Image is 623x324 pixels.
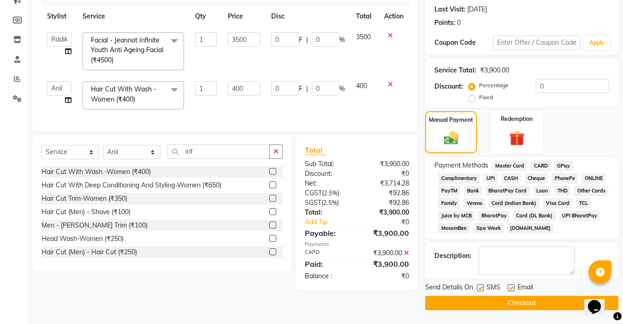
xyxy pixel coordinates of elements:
label: Redemption [501,115,533,123]
span: THD [554,186,570,196]
span: GPay [554,161,573,171]
iframe: chat widget [584,287,614,315]
span: ONLINE [581,173,605,184]
span: | [306,35,308,45]
span: 3500 [356,33,371,41]
span: Loan [534,186,551,196]
span: SGST [305,198,321,207]
div: Hair Cut Trim-Women (₹350) [42,194,127,204]
div: Payable: [298,228,357,239]
div: Coupon Code [434,38,492,48]
span: PayTM [438,186,460,196]
button: Checkout [425,296,618,310]
button: Apply [584,36,610,50]
div: ₹0 [357,271,416,281]
div: Sub Total: [298,159,357,169]
span: Family [438,198,460,209]
span: Spa Week [473,223,504,234]
div: 0 [457,18,461,28]
span: BharatPay Card [486,186,530,196]
span: Payment Methods [434,161,488,170]
div: ₹92.86 [357,198,416,208]
span: SMS [487,282,500,294]
div: ₹0 [357,169,416,179]
label: Fixed [479,93,493,102]
span: Juice by MCB [438,210,475,221]
span: 2.5% [324,189,338,197]
label: Percentage [479,81,509,90]
th: Qty [190,6,223,27]
th: Action [379,6,409,27]
span: BharatPay [478,210,510,221]
span: Master Card [492,161,527,171]
span: Cheque [525,173,548,184]
span: Other Cards [574,186,608,196]
span: Total [305,145,326,155]
div: Paid: [298,258,357,270]
span: CASH [501,173,521,184]
div: Hair Cut (Men) - Shave (₹100) [42,207,131,217]
span: 2.5% [323,199,337,206]
span: Email [517,282,533,294]
span: Hair Cut With Wash -Women (₹400) [91,85,156,103]
span: [DOMAIN_NAME] [507,223,554,234]
span: UPI [483,173,498,184]
span: % [339,35,345,45]
div: ₹3,900.00 [480,66,509,75]
div: Points: [434,18,455,28]
span: UPI BharatPay [559,210,600,221]
div: ₹3,900.00 [357,159,416,169]
th: Service [77,6,190,27]
span: Facial - Jeannot Infinite Youth Anti Ageing Facial (₹4500) [91,36,163,64]
a: x [113,56,118,64]
div: CARD [298,248,357,258]
th: Disc [266,6,350,27]
th: Total [350,6,379,27]
span: Visa Card [543,198,573,209]
span: Card (Indian Bank) [489,198,540,209]
img: _gift.svg [504,129,529,148]
span: PhonePe [552,173,578,184]
div: Last Visit: [434,5,465,14]
div: Hair Cut With Wash -Women (₹400) [42,167,151,177]
a: x [135,95,139,103]
img: _cash.svg [439,130,463,146]
div: Balance : [298,271,357,281]
div: Payments [305,240,409,248]
div: Discount: [434,82,463,91]
div: Men - [PERSON_NAME] Trim (₹100) [42,221,148,230]
label: Manual Payment [429,116,473,124]
div: Discount: [298,169,357,179]
div: Head Wash-Women (₹250) [42,234,124,244]
span: MosamBee [438,223,469,234]
div: Hair Cut (Men) - Hair Cut (₹250) [42,247,137,257]
th: Stylist [42,6,77,27]
div: ( ) [298,198,357,208]
span: % [339,84,345,94]
div: ( ) [298,188,357,198]
a: Add Tip [298,217,367,227]
div: Service Total: [434,66,476,75]
th: Price [222,6,265,27]
span: | [306,84,308,94]
span: F [299,35,303,45]
span: CGST [305,189,322,197]
input: Search or Scan [167,144,270,159]
div: Net: [298,179,357,188]
span: F [299,84,303,94]
div: Description: [434,251,471,261]
span: TCL [576,198,591,209]
div: Total: [298,208,357,217]
span: Complimentary [438,173,480,184]
div: ₹92.86 [357,188,416,198]
div: ₹3,900.00 [357,208,416,217]
div: ₹3,900.00 [357,228,416,239]
span: 400 [356,82,367,90]
span: Bank [464,186,482,196]
div: ₹0 [367,217,416,227]
span: Send Details On [425,282,473,294]
span: CARD [531,161,551,171]
input: Enter Offer / Coupon Code [493,36,580,50]
div: ₹3,900.00 [357,248,416,258]
div: ₹3,900.00 [357,258,416,270]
